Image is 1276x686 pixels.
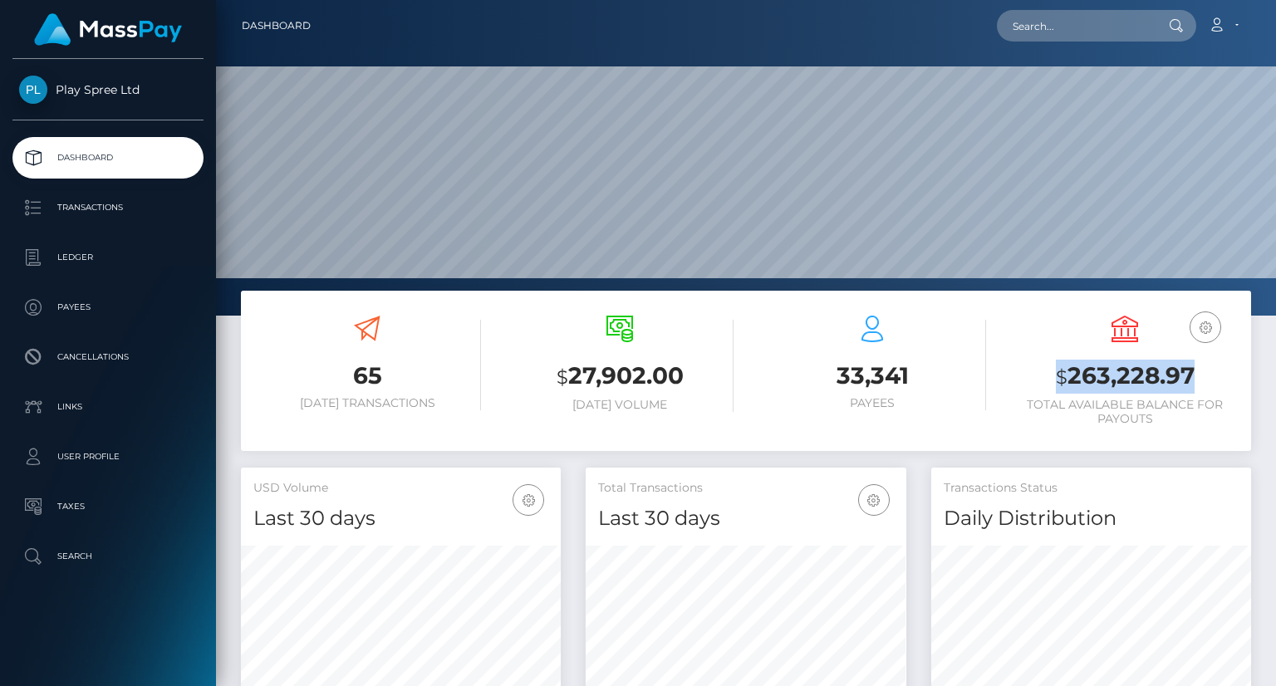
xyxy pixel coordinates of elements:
[944,504,1239,533] h4: Daily Distribution
[19,444,197,469] p: User Profile
[253,360,481,392] h3: 65
[34,13,182,46] img: MassPay Logo
[19,394,197,419] p: Links
[598,504,893,533] h4: Last 30 days
[12,436,204,478] a: User Profile
[557,365,568,389] small: $
[12,82,204,97] span: Play Spree Ltd
[997,10,1153,42] input: Search...
[1056,365,1067,389] small: $
[12,336,204,378] a: Cancellations
[19,76,47,104] img: Play Spree Ltd
[506,360,734,394] h3: 27,902.00
[598,480,893,497] h5: Total Transactions
[19,345,197,370] p: Cancellations
[12,137,204,179] a: Dashboard
[242,8,311,43] a: Dashboard
[19,195,197,220] p: Transactions
[12,187,204,228] a: Transactions
[12,486,204,527] a: Taxes
[19,494,197,519] p: Taxes
[506,398,734,412] h6: [DATE] Volume
[12,237,204,278] a: Ledger
[12,386,204,428] a: Links
[19,295,197,320] p: Payees
[19,544,197,569] p: Search
[758,360,986,392] h3: 33,341
[944,480,1239,497] h5: Transactions Status
[253,396,481,410] h6: [DATE] Transactions
[19,245,197,270] p: Ledger
[19,145,197,170] p: Dashboard
[12,287,204,328] a: Payees
[758,396,986,410] h6: Payees
[1011,398,1239,426] h6: Total Available Balance for Payouts
[253,504,548,533] h4: Last 30 days
[1011,360,1239,394] h3: 263,228.97
[253,480,548,497] h5: USD Volume
[12,536,204,577] a: Search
